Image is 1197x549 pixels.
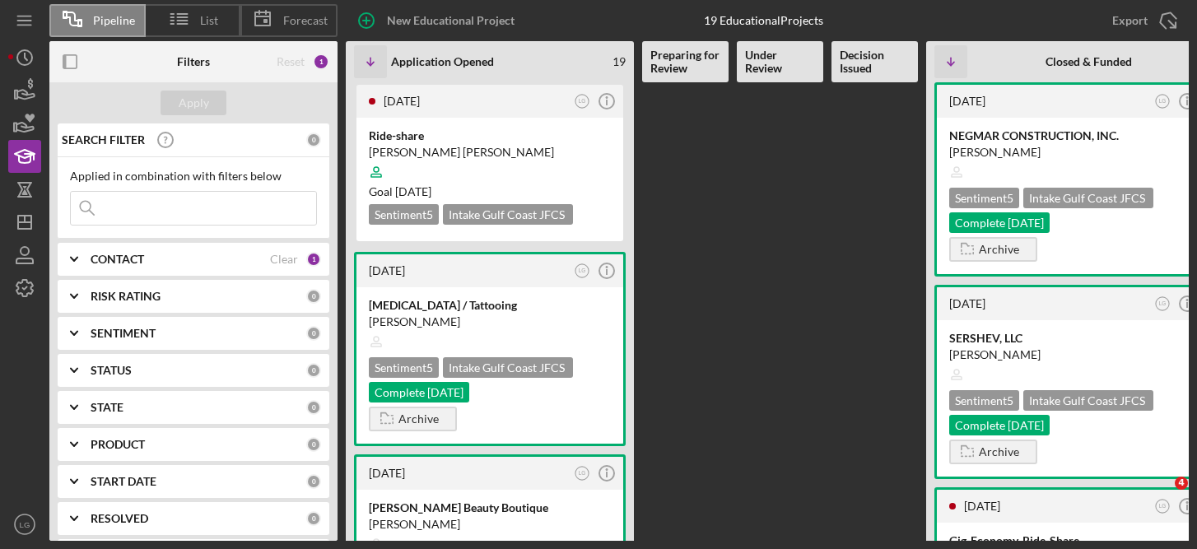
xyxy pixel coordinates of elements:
div: Sentiment 5 [949,188,1019,208]
button: New Educational Project [346,4,531,37]
div: 1 [313,54,329,70]
div: 0 [306,437,321,452]
button: Archive [369,407,457,431]
div: Intake Gulf Coast JFCS [1023,390,1153,411]
div: 0 [306,289,321,304]
div: [MEDICAL_DATA] / Tattooing [369,297,611,314]
b: PRODUCT [91,438,145,451]
div: 0 [306,474,321,489]
time: 2024-11-21 14:43 [949,296,985,310]
b: RESOLVED [91,512,148,525]
time: 2024-08-12 23:20 [964,499,1000,513]
text: LG [579,268,586,273]
div: Clear [270,253,298,266]
div: Archive [979,440,1019,464]
div: SERSHEV, LLC [949,330,1191,347]
text: LG [579,98,586,104]
b: SENTIMENT [91,327,156,340]
div: Apply [179,91,209,115]
text: LG [20,520,30,529]
div: [PERSON_NAME] [369,314,611,330]
div: Intake Gulf Coast JFCS [1023,188,1153,208]
div: [PERSON_NAME] [369,516,611,533]
div: Intake Gulf Coast JFCS [443,357,573,378]
button: LG [8,508,41,541]
b: Application Opened [391,55,494,68]
span: List [200,14,218,27]
b: START DATE [91,475,156,488]
button: LG [571,260,594,282]
div: 19 Educational Projects [704,14,823,27]
div: Export [1112,4,1148,37]
span: Pipeline [93,14,135,27]
iframe: Intercom live chat [1141,477,1181,516]
div: New Educational Project [387,4,515,37]
div: 0 [306,363,321,378]
a: [DATE]LGRide-share[PERSON_NAME] [PERSON_NAME]Goal [DATE]Sentiment5Intake Gulf Coast JFCS [354,82,626,244]
b: Closed & Funded [1046,55,1132,68]
b: Under Review [745,49,815,75]
div: Sentiment 5 [369,204,439,225]
div: NEGMAR CONSTRUCTION, INC. [949,128,1191,144]
text: LG [1159,98,1167,104]
b: STATUS [91,364,132,377]
div: [PERSON_NAME] [PERSON_NAME] [369,144,611,161]
b: Preparing for Review [650,49,720,75]
div: [PERSON_NAME] [949,144,1191,161]
text: LG [579,470,586,476]
time: 2025-09-23 12:49 [369,263,405,277]
button: Export [1096,4,1189,37]
button: Apply [161,91,226,115]
time: 2025-09-12 16:23 [369,466,405,480]
b: CONTACT [91,253,144,266]
button: Archive [949,440,1037,464]
time: 11/08/2025 [395,184,431,198]
b: RISK RATING [91,290,161,303]
button: LG [1152,293,1174,315]
button: Archive [949,237,1037,262]
div: 1 [306,252,321,267]
div: 0 [306,400,321,415]
div: Ride-share [369,128,611,144]
div: 0 [306,133,321,147]
b: STATE [91,401,123,414]
div: Sentiment 5 [369,357,439,378]
div: Gig-Economy, Ride-Share [949,533,1191,549]
text: LG [1159,300,1167,306]
button: LG [1152,91,1174,113]
b: Decision Issued [840,49,910,75]
time: 2024-12-06 00:04 [949,94,985,108]
span: Goal [369,184,431,198]
div: Archive [398,407,439,431]
div: Complete [DATE] [369,382,469,402]
div: Complete [DATE] [949,415,1050,435]
button: LG [571,91,594,113]
div: [PERSON_NAME] Beauty Boutique [369,500,611,516]
div: Applied in combination with filters below [70,170,317,183]
time: 2025-09-24 20:46 [384,94,420,108]
div: Complete [DATE] [949,212,1050,233]
span: 4 [1175,477,1188,490]
div: 0 [306,511,321,526]
div: 0 [306,326,321,341]
span: Forecast [283,14,328,27]
b: Filters [177,55,210,68]
button: LG [571,463,594,485]
div: Intake Gulf Coast JFCS [443,204,573,225]
div: Sentiment 5 [949,390,1019,411]
div: Reset [277,55,305,68]
span: 19 [612,55,626,68]
div: [PERSON_NAME] [949,347,1191,363]
a: [DATE]LG[MEDICAL_DATA] / Tattooing[PERSON_NAME]Sentiment5Intake Gulf Coast JFCS Complete [DATE]Ar... [354,252,626,446]
div: Archive [979,237,1019,262]
b: SEARCH FILTER [62,133,145,147]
